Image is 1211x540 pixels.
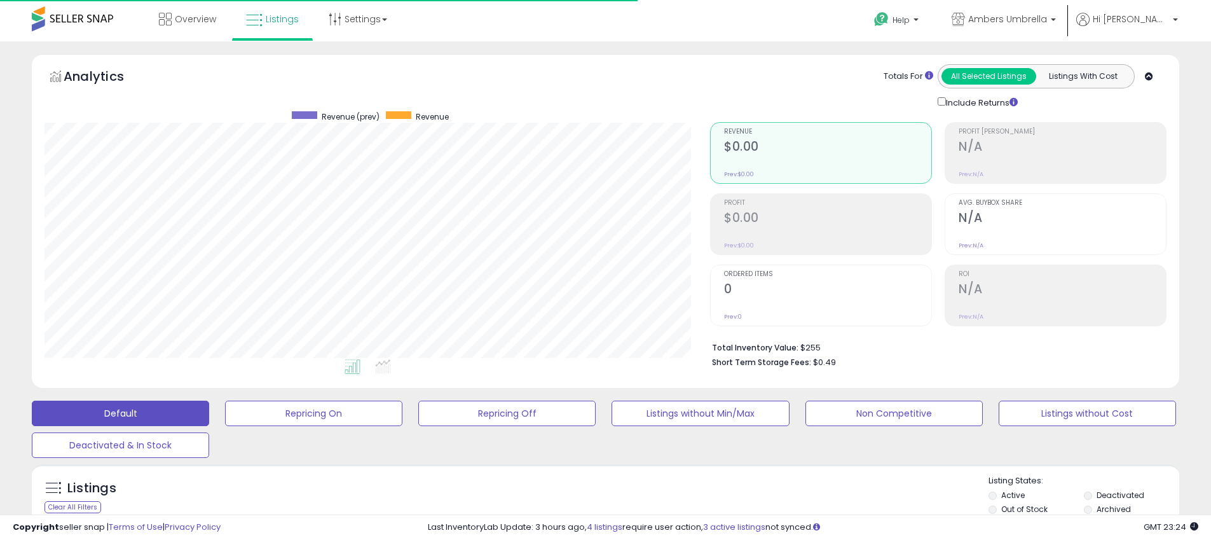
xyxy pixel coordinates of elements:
[1144,521,1198,533] span: 2025-08-17 23:24 GMT
[959,271,1166,278] span: ROI
[959,200,1166,207] span: Avg. Buybox Share
[225,401,402,426] button: Repricing On
[813,356,836,368] span: $0.49
[1036,68,1130,85] button: Listings With Cost
[893,15,910,25] span: Help
[959,170,983,178] small: Prev: N/A
[959,313,983,321] small: Prev: N/A
[712,339,1157,354] li: $255
[1097,490,1144,501] label: Deactivated
[44,501,101,513] div: Clear All Filters
[612,401,789,426] button: Listings without Min/Max
[989,475,1179,487] p: Listing States:
[32,433,209,458] button: Deactivated & In Stock
[724,170,754,178] small: Prev: $0.00
[959,242,983,249] small: Prev: N/A
[712,357,811,368] b: Short Term Storage Fees:
[724,139,931,156] h2: $0.00
[67,480,116,497] h5: Listings
[175,13,216,25] span: Overview
[165,521,221,533] a: Privacy Policy
[724,282,931,299] h2: 0
[724,128,931,135] span: Revenue
[322,111,380,122] span: Revenue (prev)
[64,67,149,88] h5: Analytics
[959,128,1166,135] span: Profit [PERSON_NAME]
[724,271,931,278] span: Ordered Items
[13,522,221,534] div: seller snap | |
[864,2,931,41] a: Help
[873,11,889,27] i: Get Help
[587,521,622,533] a: 4 listings
[703,521,765,533] a: 3 active listings
[32,401,209,426] button: Default
[266,13,299,25] span: Listings
[959,282,1166,299] h2: N/A
[418,401,596,426] button: Repricing Off
[999,401,1176,426] button: Listings without Cost
[959,139,1166,156] h2: N/A
[941,68,1036,85] button: All Selected Listings
[416,111,449,122] span: Revenue
[959,211,1166,228] h2: N/A
[724,313,742,321] small: Prev: 0
[724,200,931,207] span: Profit
[724,242,754,249] small: Prev: $0.00
[1001,504,1048,515] label: Out of Stock
[968,13,1047,25] span: Ambers Umbrella
[109,521,163,533] a: Terms of Use
[805,401,983,426] button: Non Competitive
[1076,13,1178,41] a: Hi [PERSON_NAME]
[1001,490,1025,501] label: Active
[13,521,59,533] strong: Copyright
[724,211,931,228] h2: $0.00
[428,522,1198,534] div: Last InventoryLab Update: 3 hours ago, require user action, not synced.
[884,71,933,83] div: Totals For
[1097,504,1131,515] label: Archived
[1093,13,1169,25] span: Hi [PERSON_NAME]
[712,342,798,353] b: Total Inventory Value:
[928,95,1033,109] div: Include Returns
